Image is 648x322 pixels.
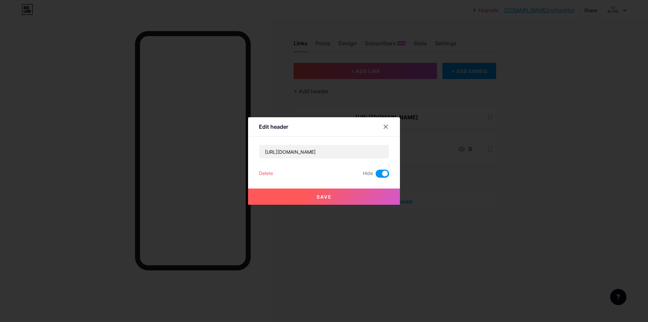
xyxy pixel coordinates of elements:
[259,145,389,158] input: Title
[259,123,288,131] div: Edit header
[248,189,400,205] button: Save
[363,170,373,178] span: Hide
[317,194,332,200] span: Save
[259,170,273,178] div: Delete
